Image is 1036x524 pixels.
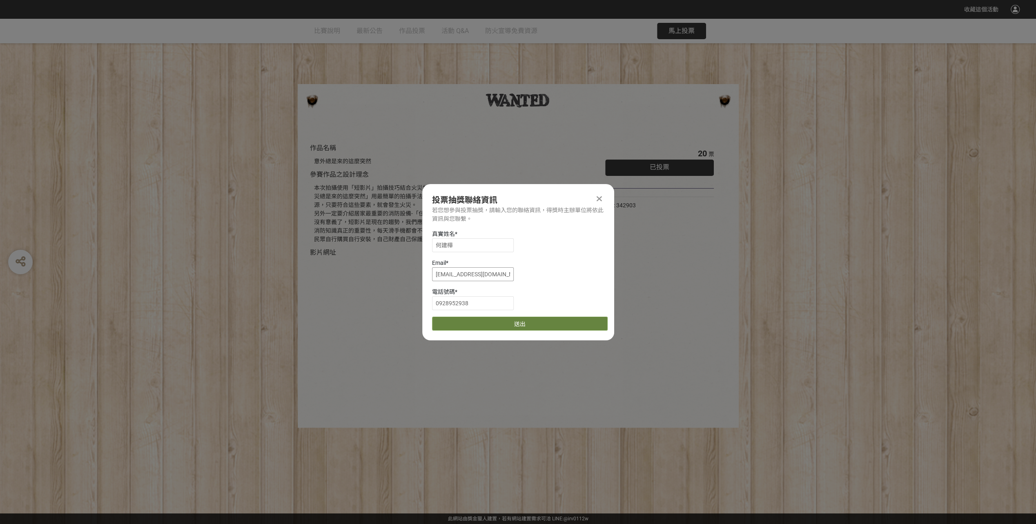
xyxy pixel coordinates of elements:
a: 作品投票 [399,19,425,43]
button: 馬上投票 [657,23,706,39]
span: 已投票 [650,163,669,171]
span: 收藏這個活動 [964,6,998,13]
span: 可洽 LINE: [448,516,588,522]
span: 最新公告 [356,27,383,35]
a: @irv0112w [564,516,588,522]
a: 活動 Q&A [441,19,469,43]
span: 影片網址 [310,249,336,256]
div: 投票抽獎聯絡資訊 [432,194,604,206]
div: 若您想參與投票抽獎，請輸入您的聯絡資訊，得獎時主辦單位將依此資訊與您聯繫。 [432,206,604,223]
span: 參賽作品之設計理念 [310,171,369,178]
div: 意外總是來的這麼突然 [314,157,581,166]
span: 馬上投票 [668,27,695,35]
span: 作品名稱 [310,144,336,152]
span: SID: 342903 [605,202,636,209]
span: 活動 Q&A [441,27,469,35]
span: 票 [708,151,714,158]
div: 本次拍攝使用「短影片」拍攝技巧結合火災相關知識以幽默輕鬆方式，讓觀眾更容易接受消防知識，「火災總是來的這麼突然」用最簡單的拍攝手法，讓民眾了解-「燃燒三要素」，空氣(助燃物)、可燃物、熱源，只要... [314,184,581,244]
span: 作品投票 [399,27,425,35]
a: 比賽說明 [314,19,340,43]
span: 比賽說明 [314,27,340,35]
span: 防火宣導免費資源 [485,27,537,35]
a: 最新公告 [356,19,383,43]
a: 此網站由獎金獵人建置，若有網站建置需求 [448,516,541,522]
span: 真實姓名 [432,231,455,237]
button: 送出 [432,317,608,331]
a: 防火宣導免費資源 [485,19,537,43]
span: 20 [697,149,706,158]
span: Email [432,260,446,266]
span: 電話號碼 [432,289,455,295]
